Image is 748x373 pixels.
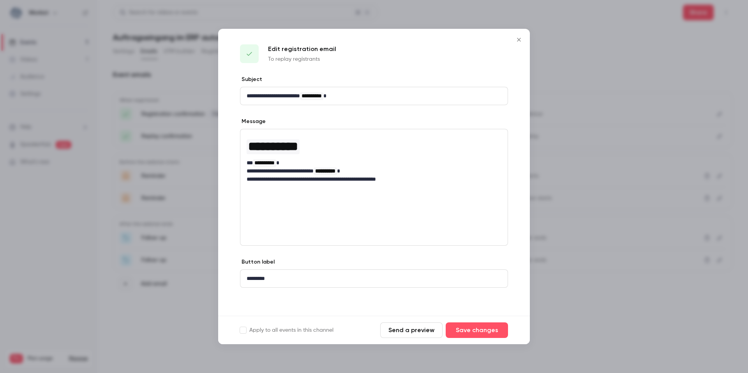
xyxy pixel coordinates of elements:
button: Save changes [446,322,508,338]
label: Apply to all events in this channel [240,326,333,334]
button: Send a preview [380,322,443,338]
label: Message [240,118,266,125]
p: To replay registrants [268,55,336,63]
label: Button label [240,258,275,266]
p: Edit registration email [268,44,336,54]
button: Close [511,32,527,48]
div: editor [240,129,508,188]
div: editor [240,270,508,287]
div: editor [240,87,508,105]
label: Subject [240,76,262,83]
